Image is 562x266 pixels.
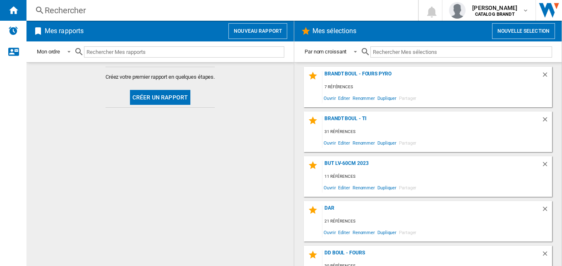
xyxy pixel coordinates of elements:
span: Ouvrir [322,92,337,104]
span: Renommer [351,92,376,104]
span: Dupliquer [376,92,398,104]
h2: Mes rapports [43,23,85,39]
b: CATALOG BRANDT [475,12,515,17]
div: 7 références [322,82,552,92]
span: Ouvrir [322,227,337,238]
span: Partager [398,182,418,193]
span: Dupliquer [376,227,398,238]
div: Par nom croissant [305,48,346,55]
div: 21 références [322,216,552,227]
img: profile.jpg [449,2,466,19]
button: Nouveau rapport [228,23,287,39]
div: Supprimer [541,250,552,261]
div: Supprimer [541,116,552,127]
h2: Mes sélections [311,23,358,39]
div: 11 références [322,172,552,182]
input: Rechercher Mes sélections [370,46,552,58]
button: Créer un rapport [130,90,190,105]
span: Editer [337,182,351,193]
span: Ouvrir [322,137,337,148]
span: Renommer [351,137,376,148]
div: BRANDT BOUL - FOURS PYRO [322,71,541,82]
span: Ouvrir [322,182,337,193]
div: Supprimer [541,71,552,82]
span: Renommer [351,182,376,193]
span: Dupliquer [376,137,398,148]
span: [PERSON_NAME] [472,4,517,12]
div: Supprimer [541,160,552,172]
img: alerts-logo.svg [8,26,18,36]
div: DD Boul - Fours [322,250,541,261]
div: BRANDT BOUL - TI [322,116,541,127]
span: Dupliquer [376,182,398,193]
div: Rechercher [45,5,396,16]
button: Nouvelle selection [492,23,555,39]
span: Editer [337,137,351,148]
div: BUT LV-60cm 2023 [322,160,541,172]
input: Rechercher Mes rapports [84,46,284,58]
span: Editer [337,92,351,104]
span: Editer [337,227,351,238]
div: dar [322,205,541,216]
span: Partager [398,137,418,148]
span: Créez votre premier rapport en quelques étapes. [106,73,215,81]
span: Partager [398,92,418,104]
div: Mon ordre [37,48,60,55]
span: Partager [398,227,418,238]
div: Supprimer [541,205,552,216]
div: 31 références [322,127,552,137]
span: Renommer [351,227,376,238]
